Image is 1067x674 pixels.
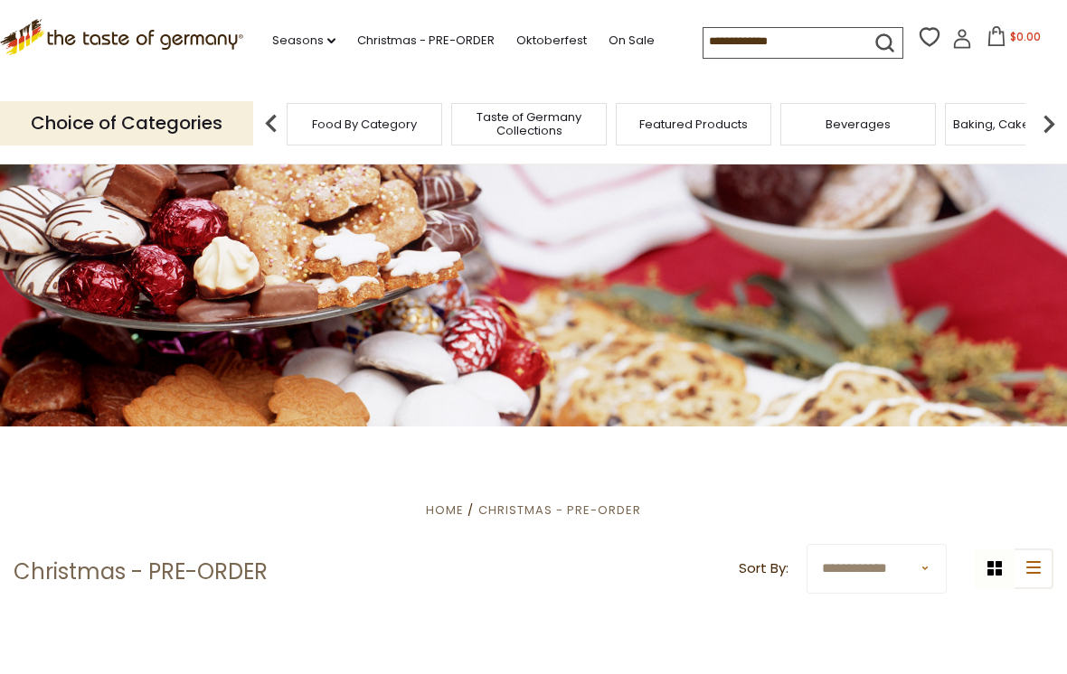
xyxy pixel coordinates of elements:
[1031,106,1067,142] img: next arrow
[272,31,335,51] a: Seasons
[639,117,748,131] a: Featured Products
[357,31,495,51] a: Christmas - PRE-ORDER
[609,31,655,51] a: On Sale
[976,26,1053,53] button: $0.00
[1010,29,1041,44] span: $0.00
[14,558,268,585] h1: Christmas - PRE-ORDER
[826,117,891,131] a: Beverages
[253,106,289,142] img: previous arrow
[312,117,417,131] a: Food By Category
[516,31,587,51] a: Oktoberfest
[426,501,464,519] a: Home
[739,557,788,580] label: Sort By:
[478,501,641,519] a: Christmas - PRE-ORDER
[457,110,601,137] a: Taste of Germany Collections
